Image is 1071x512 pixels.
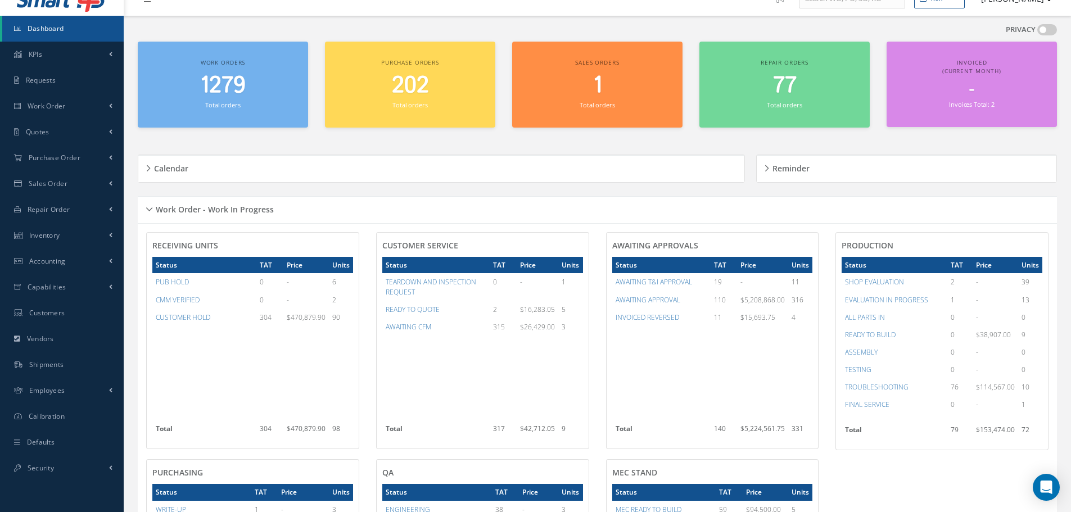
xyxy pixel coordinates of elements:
span: Sales Order [29,179,67,188]
a: Purchase orders 202 Total orders [325,42,495,128]
th: TAT [490,257,517,273]
td: 11 [788,273,812,291]
span: - [976,277,978,287]
span: Defaults [27,437,55,447]
td: 9 [558,420,582,443]
small: Total orders [392,101,427,109]
a: AWAITING CFM [386,322,431,332]
a: EVALUATION IN PROGRESS [845,295,928,305]
td: 315 [490,318,517,336]
th: TAT [251,484,278,500]
small: Total orders [767,101,802,109]
h4: RECEIVING UNITS [152,241,353,251]
th: Status [612,484,716,500]
span: Capabilities [28,282,66,292]
td: 331 [788,420,812,443]
a: CMM VERIFIED [156,295,200,305]
th: Price [519,484,558,500]
td: 39 [1018,273,1042,291]
h5: Reminder [769,160,810,174]
div: Open Intercom Messenger [1033,474,1060,501]
a: ASSEMBLY [845,347,878,357]
span: - [976,365,978,374]
a: SHOP EVALUATION [845,277,904,287]
a: Sales orders 1 Total orders [512,42,683,128]
td: 6 [329,273,353,291]
td: 2 [490,301,517,318]
span: - [287,277,289,287]
span: 202 [392,70,429,102]
small: Total orders [205,101,240,109]
a: PUB HOLD [156,277,189,287]
td: 79 [947,422,973,444]
a: FINAL SERVICE [845,400,889,409]
td: 0 [947,326,973,343]
th: Status [152,484,251,500]
td: 4 [788,309,812,326]
a: AWAITING APPROVAL [616,295,680,305]
h4: CUSTOMER SERVICE [382,241,583,251]
a: READY TO BUILD [845,330,896,339]
th: Units [1018,257,1042,273]
th: Price [517,257,558,273]
span: - [976,400,978,409]
th: Status [382,257,490,273]
td: 0 [256,273,283,291]
th: Status [842,257,947,273]
a: ALL PARTS IN [845,312,885,322]
span: Accounting [29,256,66,266]
span: - [740,277,743,287]
td: 0 [490,273,517,300]
td: 19 [711,273,737,291]
a: Repair orders 77 Total orders [699,42,870,128]
td: 0 [947,396,973,413]
span: - [976,312,978,322]
span: Security [28,463,54,473]
a: Work orders 1279 Total orders [138,42,308,128]
th: Price [737,257,788,273]
a: CUSTOMER HOLD [156,312,210,322]
td: 9 [1018,326,1042,343]
th: Units [788,257,812,273]
th: Total [382,420,490,443]
th: Price [283,257,329,273]
span: - [287,295,289,305]
th: TAT [947,257,973,273]
span: $15,693.75 [740,312,775,322]
th: Units [329,257,353,273]
td: 90 [329,309,353,326]
th: Status [152,257,256,273]
td: 316 [788,291,812,309]
td: 0 [1018,309,1042,326]
td: 1 [558,273,582,300]
a: AWAITING T&I APPROVAL [616,277,692,287]
span: Repair Order [28,205,70,214]
td: 11 [711,309,737,326]
span: Quotes [26,127,49,137]
span: Calibration [29,411,65,421]
th: Total [842,422,947,444]
span: Dashboard [28,24,64,33]
span: Work orders [201,58,245,66]
td: 304 [256,420,283,443]
span: $470,879.90 [287,312,326,322]
td: 0 [1018,343,1042,361]
span: $470,879.90 [287,424,326,433]
span: Shipments [29,360,64,369]
a: Dashboard [2,16,124,42]
h4: AWAITING APPROVALS [612,241,813,251]
td: 5 [558,301,582,318]
span: 1 [593,70,602,102]
a: Invoiced (Current Month) - Invoices Total: 2 [887,42,1057,127]
th: Units [558,484,582,500]
td: 110 [711,291,737,309]
span: KPIs [29,49,42,59]
th: Total [152,420,256,443]
small: Total orders [580,101,614,109]
h5: Calendar [151,160,188,174]
th: TAT [711,257,737,273]
span: - [969,79,974,101]
td: 0 [947,309,973,326]
td: 0 [947,361,973,378]
span: $5,224,561.75 [740,424,785,433]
